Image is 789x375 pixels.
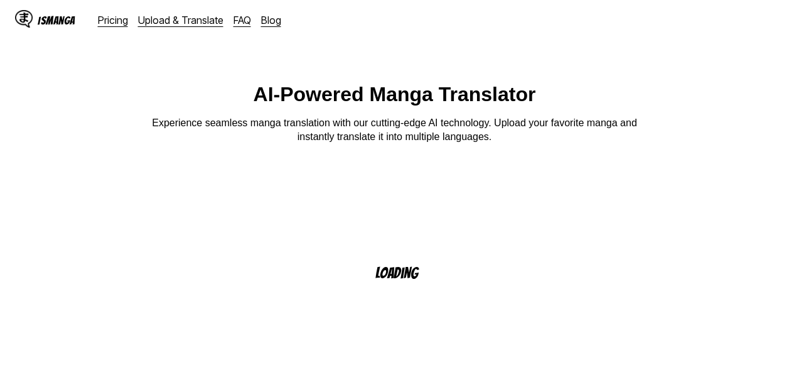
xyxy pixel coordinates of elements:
[375,265,434,281] p: Loading
[15,10,98,30] a: IsManga LogoIsManga
[261,14,281,26] a: Blog
[254,83,536,106] h1: AI-Powered Manga Translator
[233,14,251,26] a: FAQ
[138,14,223,26] a: Upload & Translate
[15,10,33,28] img: IsManga Logo
[38,14,75,26] div: IsManga
[144,116,646,144] p: Experience seamless manga translation with our cutting-edge AI technology. Upload your favorite m...
[98,14,128,26] a: Pricing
